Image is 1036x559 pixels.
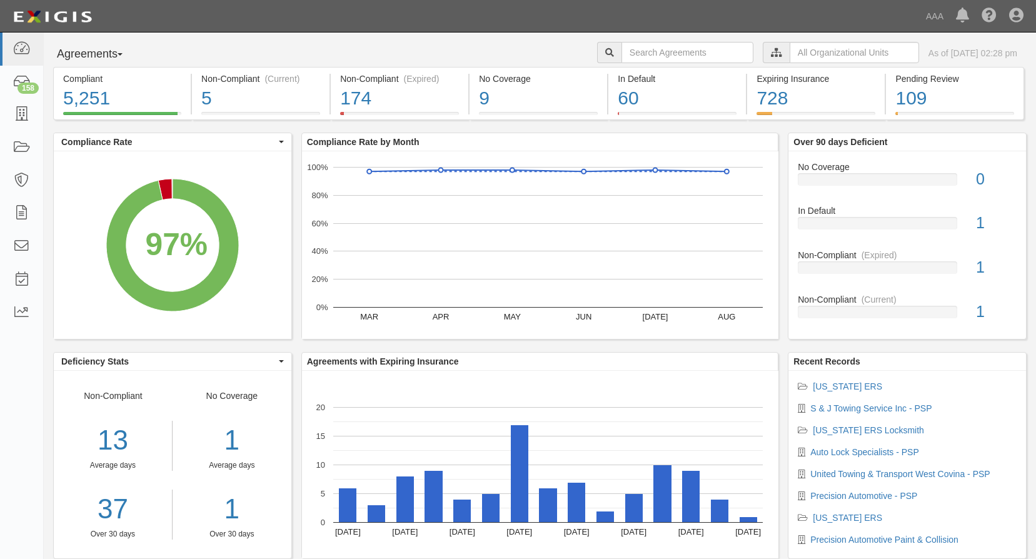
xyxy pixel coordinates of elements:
[757,73,875,85] div: Expiring Insurance
[798,293,1017,328] a: Non-Compliant(Current)1
[895,85,1013,112] div: 109
[54,490,172,529] a: 37
[621,527,646,536] text: [DATE]
[53,112,191,122] a: Compliant5,251
[470,112,607,122] a: No Coverage9
[798,249,1017,293] a: Non-Compliant(Expired)1
[9,6,96,28] img: logo-5460c22ac91f19d4615b14bd174203de0afe785f0fc80cf4dbbc73dc1793850b.png
[316,303,328,312] text: 0%
[735,527,761,536] text: [DATE]
[53,42,147,67] button: Agreements
[182,529,282,540] div: Over 30 days
[810,403,932,413] a: S & J Towing Service Inc - PSP
[432,312,449,321] text: APR
[316,460,324,470] text: 10
[311,246,328,256] text: 40%
[788,204,1026,217] div: In Default
[982,9,997,24] i: Help Center - Complianz
[886,112,1023,122] a: Pending Review109
[450,527,475,536] text: [DATE]
[798,204,1017,249] a: In Default1
[793,137,887,147] b: Over 90 days Deficient
[576,312,591,321] text: JUN
[810,447,919,457] a: Auto Lock Specialists - PSP
[321,518,325,527] text: 0
[335,527,361,536] text: [DATE]
[788,161,1026,173] div: No Coverage
[182,460,282,471] div: Average days
[182,421,282,460] div: 1
[316,403,324,412] text: 20
[813,513,882,523] a: [US_STATE] ERS
[928,47,1017,59] div: As of [DATE] 02:28 pm
[61,355,276,368] span: Deficiency Stats
[810,469,990,479] a: United Towing & Transport West Covina - PSP
[788,249,1026,261] div: Non-Compliant
[201,85,320,112] div: 5
[895,73,1013,85] div: Pending Review
[404,73,440,85] div: (Expired)
[311,191,328,200] text: 80%
[18,83,39,94] div: 158
[608,112,746,122] a: In Default60
[54,133,291,151] button: Compliance Rate
[862,293,897,306] div: (Current)
[311,218,328,228] text: 60%
[967,168,1026,191] div: 0
[920,4,950,29] a: AAA
[321,489,325,498] text: 5
[479,73,598,85] div: No Coverage
[201,73,320,85] div: Non-Compliant (Current)
[54,353,291,370] button: Deficiency Stats
[54,151,291,339] svg: A chart.
[360,312,378,321] text: MAR
[810,491,917,501] a: Precision Automotive - PSP
[503,312,521,321] text: MAY
[192,112,329,122] a: Non-Compliant(Current)5
[182,490,282,529] a: 1
[307,137,420,147] b: Compliance Rate by Month
[813,381,882,391] a: [US_STATE] ERS
[340,85,459,112] div: 174
[63,85,181,112] div: 5,251
[642,312,668,321] text: [DATE]
[618,85,737,112] div: 60
[790,42,919,63] input: All Organizational Units
[757,85,875,112] div: 728
[61,136,276,148] span: Compliance Rate
[506,527,532,536] text: [DATE]
[798,161,1017,205] a: No Coverage0
[718,312,735,321] text: AUG
[747,112,885,122] a: Expiring Insurance728
[678,527,703,536] text: [DATE]
[54,460,172,471] div: Average days
[63,73,181,85] div: Compliant
[618,73,737,85] div: In Default
[621,42,753,63] input: Search Agreements
[173,390,291,540] div: No Coverage
[307,356,459,366] b: Agreements with Expiring Insurance
[54,421,172,460] div: 13
[302,151,778,339] svg: A chart.
[788,293,1026,306] div: Non-Compliant
[54,529,172,540] div: Over 30 days
[479,85,598,112] div: 9
[564,527,590,536] text: [DATE]
[311,274,328,284] text: 20%
[862,249,897,261] div: (Expired)
[264,73,299,85] div: (Current)
[967,212,1026,234] div: 1
[810,535,958,545] a: Precision Automotive Paint & Collision
[967,256,1026,279] div: 1
[302,371,778,558] svg: A chart.
[813,425,924,435] a: [US_STATE] ERS Locksmith
[331,112,468,122] a: Non-Compliant(Expired)174
[967,301,1026,323] div: 1
[146,222,208,266] div: 97%
[54,390,173,540] div: Non-Compliant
